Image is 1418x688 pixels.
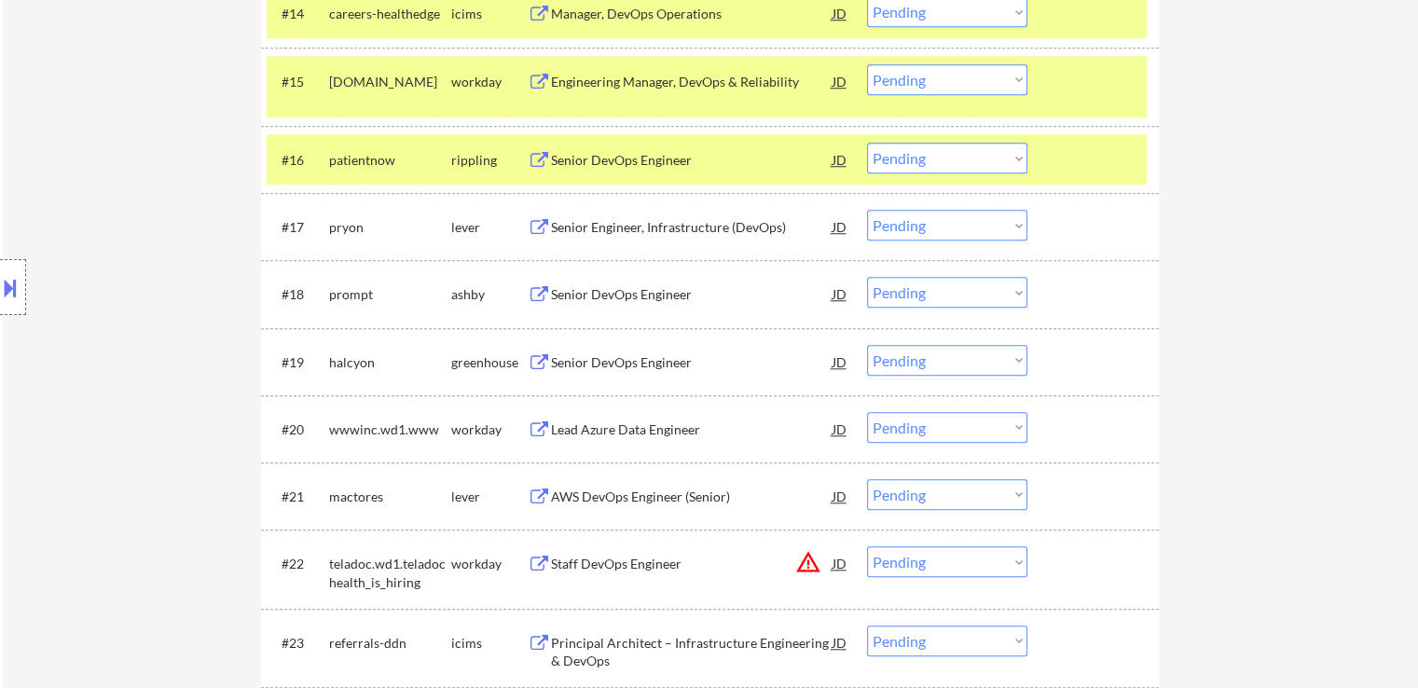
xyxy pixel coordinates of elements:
[451,420,528,439] div: workday
[831,143,849,176] div: JD
[551,353,833,372] div: Senior DevOps Engineer
[282,5,314,23] div: #14
[329,5,451,23] div: careers-healthedge
[451,488,528,506] div: lever
[329,555,451,591] div: teladoc.wd1.teladochealth_is_hiring
[551,151,833,170] div: Senior DevOps Engineer
[329,488,451,506] div: mactores
[451,285,528,304] div: ashby
[831,345,849,378] div: JD
[831,546,849,580] div: JD
[451,634,528,653] div: icims
[329,285,451,304] div: prompt
[831,479,849,513] div: JD
[282,73,314,91] div: #15
[329,353,451,372] div: halcyon
[795,549,821,575] button: warning_amber
[551,634,833,670] div: Principal Architect – Infrastructure Engineering & DevOps
[451,353,528,372] div: greenhouse
[329,420,451,439] div: wwwinc.wd1.www
[831,412,849,446] div: JD
[831,277,849,310] div: JD
[831,64,849,98] div: JD
[451,151,528,170] div: rippling
[551,285,833,304] div: Senior DevOps Engineer
[831,626,849,659] div: JD
[551,488,833,506] div: AWS DevOps Engineer (Senior)
[329,151,451,170] div: patientnow
[329,218,451,237] div: pryon
[551,555,833,573] div: Staff DevOps Engineer
[451,218,528,237] div: lever
[451,555,528,573] div: workday
[551,73,833,91] div: Engineering Manager, DevOps & Reliability
[329,634,451,653] div: referrals-ddn
[282,634,314,653] div: #23
[451,73,528,91] div: workday
[551,218,833,237] div: Senior Engineer, Infrastructure (DevOps)
[831,210,849,243] div: JD
[282,488,314,506] div: #21
[282,555,314,573] div: #22
[551,420,833,439] div: Lead Azure Data Engineer
[329,73,451,91] div: [DOMAIN_NAME]
[451,5,528,23] div: icims
[551,5,833,23] div: Manager, DevOps Operations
